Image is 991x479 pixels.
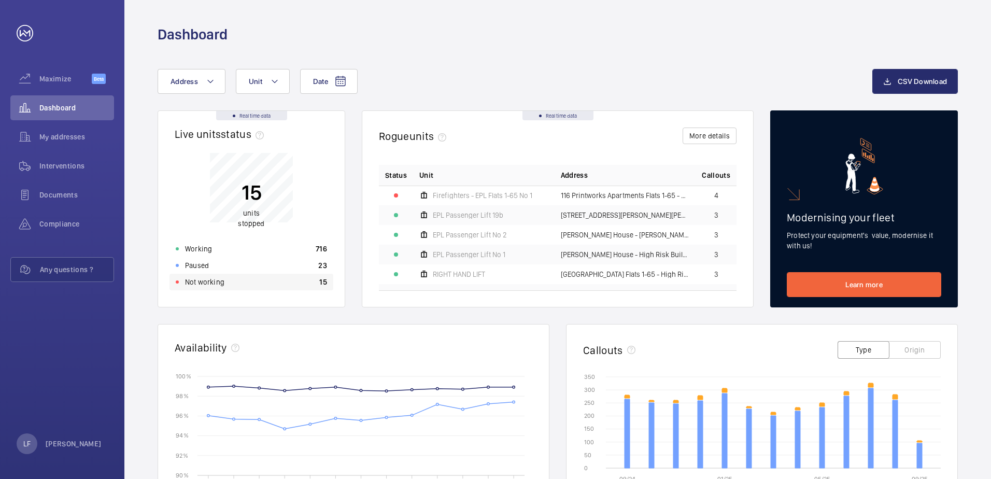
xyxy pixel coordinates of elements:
text: 96 % [176,412,189,419]
p: units [238,208,264,229]
h1: Dashboard [158,25,228,44]
img: marketing-card.svg [845,138,883,194]
text: 100 [584,439,594,446]
p: 15 [238,179,264,205]
span: 3 [714,271,718,278]
p: 15 [319,277,327,287]
button: Date [300,69,358,94]
span: Any questions ? [40,264,114,275]
button: CSV Download [872,69,958,94]
h2: Live units [175,128,268,140]
button: Origin [889,341,941,359]
span: Compliance [39,219,114,229]
p: 23 [318,260,327,271]
button: Address [158,69,225,94]
span: Dashboard [39,103,114,113]
text: 94 % [176,432,189,439]
text: 150 [584,425,594,432]
span: EPL Passenger Lift 19b [433,212,503,219]
h2: Rogue [379,130,450,143]
button: More details [683,128,737,144]
text: 350 [584,373,595,381]
text: 100 % [176,372,191,379]
span: 3 [714,212,718,219]
text: 200 [584,412,594,419]
p: 716 [316,244,327,254]
span: 4 [714,192,718,199]
span: Callouts [702,170,730,180]
p: [PERSON_NAME] [46,439,102,449]
span: 3 [714,231,718,238]
button: Type [838,341,889,359]
span: [GEOGRAPHIC_DATA] Flats 1-65 - High Risk Building - [GEOGRAPHIC_DATA] 1-65 [561,271,690,278]
text: 0 [584,464,588,472]
text: 90 % [176,471,189,478]
span: Address [171,77,198,86]
span: Beta [92,74,106,84]
p: Working [185,244,212,254]
span: CSV Download [898,77,947,86]
span: Unit [419,170,433,180]
p: Status [385,170,407,180]
p: Protect your equipment's value, modernise it with us! [787,230,941,251]
p: Paused [185,260,209,271]
h2: Modernising your fleet [787,211,941,224]
text: 92 % [176,452,188,459]
div: Real time data [216,111,287,120]
span: EPL Passenger Lift No 1 [433,251,505,258]
p: Not working [185,277,224,287]
h2: Callouts [583,344,623,357]
span: Unit [249,77,262,86]
span: My addresses [39,132,114,142]
text: 98 % [176,392,189,400]
text: 50 [584,452,591,459]
h2: Availability [175,341,227,354]
span: units [409,130,451,143]
span: Firefighters - EPL Flats 1-65 No 1 [433,192,532,199]
span: 116 Printworks Apartments Flats 1-65 - High Risk Building - 116 Printworks Apartments Flats 1-65 [561,192,690,199]
span: status [221,128,268,140]
span: EPL Passenger Lift No 2 [433,231,507,238]
span: [PERSON_NAME] House - [PERSON_NAME][GEOGRAPHIC_DATA] [561,231,690,238]
span: Address [561,170,588,180]
span: Maximize [39,74,92,84]
p: LF [23,439,31,449]
span: RIGHT HAND LIFT [433,271,485,278]
div: Real time data [522,111,593,120]
button: Unit [236,69,290,94]
span: [PERSON_NAME] House - High Risk Building - [PERSON_NAME][GEOGRAPHIC_DATA] [561,251,690,258]
span: stopped [238,219,264,228]
span: Interventions [39,161,114,171]
span: Documents [39,190,114,200]
text: 250 [584,399,594,406]
text: 300 [584,386,595,393]
span: 3 [714,251,718,258]
span: [STREET_ADDRESS][PERSON_NAME][PERSON_NAME] [561,212,690,219]
span: Date [313,77,328,86]
a: Learn more [787,272,941,297]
